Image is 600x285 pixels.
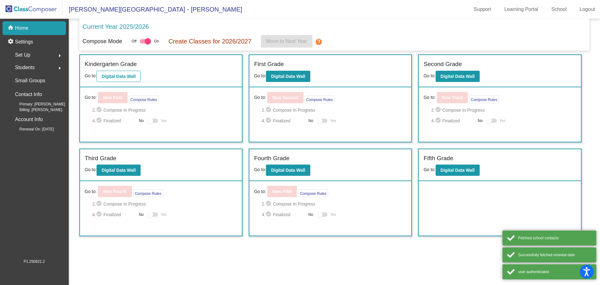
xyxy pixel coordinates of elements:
mat-icon: arrow_right [56,52,63,59]
span: 2. Compose In Progress [92,200,237,208]
label: Fifth Grade [423,154,453,163]
span: Renewal On: [DATE] [9,126,54,132]
button: Digital Data Wall [436,165,480,176]
mat-icon: check_circle [265,211,273,218]
button: Compose Rules [469,95,499,103]
b: Digital Data Wall [102,74,136,79]
span: Go to: [254,94,266,101]
mat-icon: check_circle [435,117,442,125]
button: Digital Data Wall [266,165,310,176]
p: Account Info [15,115,43,124]
button: Digital Data Wall [266,71,310,82]
p: Home [15,24,28,32]
button: Compose Rules [305,95,334,103]
span: Go to: [254,167,266,172]
b: New First [103,95,122,100]
mat-icon: help [315,38,322,46]
b: New Second [272,95,298,100]
p: Compose Mode [82,37,122,46]
span: No [139,212,144,217]
button: New Fourth [98,186,132,197]
button: Compose Rules [298,189,328,197]
label: Fourth Grade [254,154,289,163]
mat-icon: home [7,24,15,32]
mat-icon: arrow_right [56,64,63,72]
b: New Third [442,95,463,100]
div: Fetched school contacts [518,235,592,241]
span: Yes [330,117,336,125]
span: Off [132,38,137,44]
mat-icon: check_circle [96,117,103,125]
span: 2. Compose In Progress [262,106,407,114]
span: Go to: [85,94,97,101]
button: Compose Rules [133,189,163,197]
span: No [308,212,313,217]
span: No [308,118,313,124]
span: 2. Compose In Progress [262,200,407,208]
div: Successfully fetched renewal date [518,252,592,258]
button: New First [98,92,127,103]
a: Learning Portal [499,4,543,14]
p: Settings [15,38,33,46]
p: Small Groups [15,76,45,85]
mat-icon: settings [7,38,15,46]
span: Go to: [423,73,435,78]
mat-icon: check_circle [96,211,103,218]
span: 2. Compose In Progress [92,106,237,114]
span: No [139,118,144,124]
span: 4. Finalized [431,117,475,125]
span: 4. Finalized [262,211,305,218]
p: Create Classes for 2026/2027 [168,37,252,46]
b: New Fifth [272,189,292,194]
b: Digital Data Wall [271,168,305,173]
mat-icon: check_circle [96,200,103,208]
a: School [546,4,572,14]
span: Students [15,63,35,72]
button: Digital Data Wall [436,71,480,82]
a: Support [469,4,496,14]
button: Compose Rules [129,95,158,103]
span: Go to: [423,167,435,172]
span: Yes [161,211,167,218]
mat-icon: check_circle [265,117,273,125]
p: Contact Info [15,90,42,99]
span: Go to: [85,167,97,172]
span: 2. Compose In Progress [431,106,576,114]
label: Third Grade [85,154,116,163]
span: Go to: [254,188,266,195]
a: Logout [575,4,600,14]
mat-icon: check_circle [265,200,273,208]
b: New Fourth [103,189,127,194]
b: Digital Data Wall [441,74,475,79]
span: Go to: [423,94,435,101]
span: Go to: [254,73,266,78]
span: Move to Next Year [266,38,307,44]
span: [PERSON_NAME][GEOGRAPHIC_DATA] - [PERSON_NAME] [62,4,242,14]
label: Kindergarten Grade [85,60,137,69]
button: Move to Next Year [261,35,312,48]
label: Second Grade [423,60,462,69]
button: New Second [267,92,303,103]
mat-icon: check_circle [265,106,273,114]
div: user authenticated [518,269,592,275]
p: Current Year 2025/2026 [82,22,149,31]
span: 4. Finalized [92,117,136,125]
span: Billing: [PERSON_NAME] [9,107,62,113]
span: Yes [330,211,336,218]
button: Digital Data Wall [97,165,141,176]
span: No [478,118,482,124]
b: Digital Data Wall [271,74,305,79]
button: New Fifth [267,186,297,197]
span: Primary: [PERSON_NAME] [9,101,65,107]
b: Digital Data Wall [102,168,136,173]
button: Digital Data Wall [97,71,141,82]
label: First Grade [254,60,284,69]
span: On [154,38,159,44]
span: Yes [499,117,506,125]
span: 4. Finalized [92,211,136,218]
span: Go to: [85,73,97,78]
span: Set Up [15,51,30,59]
span: Yes [161,117,167,125]
span: Go to: [85,188,97,195]
mat-icon: check_circle [435,106,442,114]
